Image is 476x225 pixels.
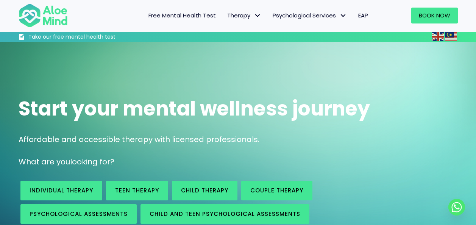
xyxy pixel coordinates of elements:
[273,11,347,19] span: Psychological Services
[445,32,457,41] img: ms
[227,11,261,19] span: Therapy
[20,181,102,200] a: Individual therapy
[358,11,368,19] span: EAP
[222,8,267,23] a: TherapyTherapy: submenu
[143,8,222,23] a: Free Mental Health Test
[106,181,168,200] a: Teen Therapy
[70,156,114,167] span: looking for?
[148,11,216,19] span: Free Mental Health Test
[445,32,458,41] a: Malay
[19,3,68,28] img: Aloe mind Logo
[432,32,444,41] img: en
[28,33,156,41] h3: Take our free mental health test
[267,8,353,23] a: Psychological ServicesPsychological Services: submenu
[172,181,237,200] a: Child Therapy
[30,186,93,194] span: Individual therapy
[353,8,374,23] a: EAP
[250,186,303,194] span: Couple therapy
[411,8,458,23] a: Book Now
[19,134,458,145] p: Affordable and accessible therapy with licensed professionals.
[338,10,349,21] span: Psychological Services: submenu
[20,204,137,224] a: Psychological assessments
[19,95,370,122] span: Start your mental wellness journey
[432,32,445,41] a: English
[19,156,70,167] span: What are you
[181,186,228,194] span: Child Therapy
[241,181,312,200] a: Couple therapy
[150,210,300,218] span: Child and Teen Psychological assessments
[78,8,374,23] nav: Menu
[140,204,309,224] a: Child and Teen Psychological assessments
[30,210,128,218] span: Psychological assessments
[115,186,159,194] span: Teen Therapy
[19,33,156,42] a: Take our free mental health test
[419,11,450,19] span: Book Now
[252,10,263,21] span: Therapy: submenu
[448,199,465,216] a: Whatsapp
